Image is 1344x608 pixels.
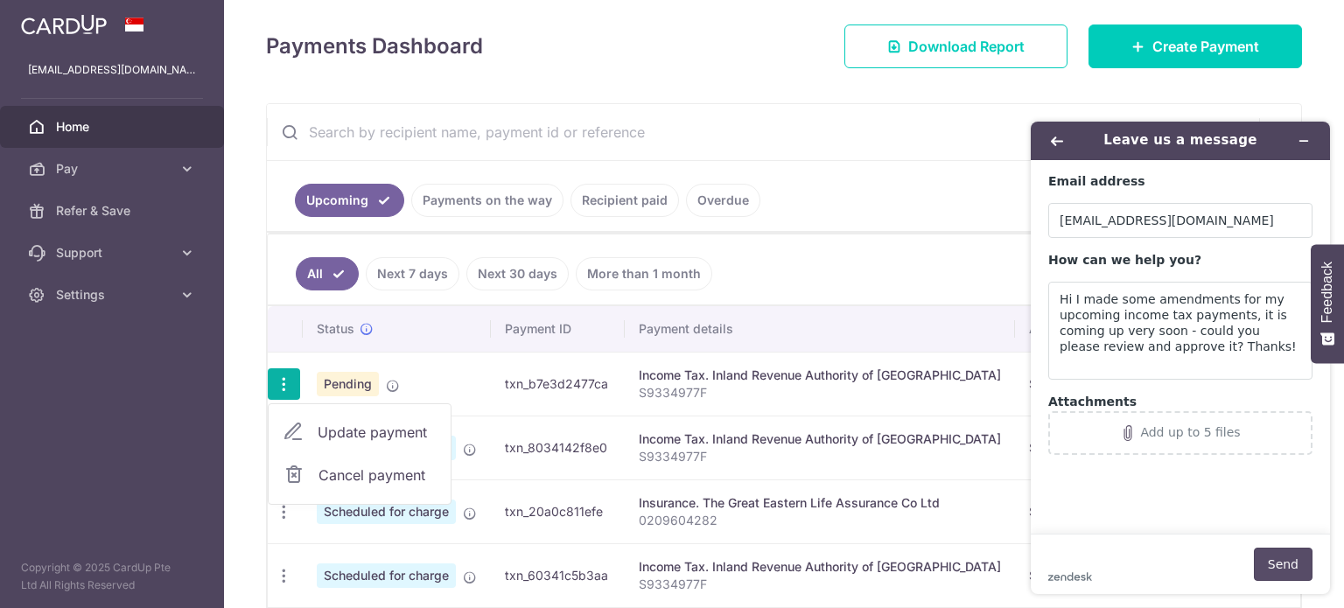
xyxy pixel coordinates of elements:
[1017,108,1344,608] iframe: Find more information here
[267,104,1259,160] input: Search by recipient name, payment id or reference
[570,184,679,217] a: Recipient paid
[686,184,760,217] a: Overdue
[639,367,1001,384] div: Income Tax. Inland Revenue Authority of [GEOGRAPHIC_DATA]
[639,576,1001,593] p: S9334977F
[491,306,625,352] th: Payment ID
[56,160,171,178] span: Pay
[639,494,1001,512] div: Insurance. The Great Eastern Life Assurance Co Ltd
[466,257,569,290] a: Next 30 days
[56,286,171,304] span: Settings
[576,257,712,290] a: More than 1 month
[56,244,171,262] span: Support
[317,500,456,524] span: Scheduled for charge
[639,384,1001,402] p: S9334977F
[56,118,171,136] span: Home
[491,543,625,607] td: txn_60341c5b3aa
[317,372,379,396] span: Pending
[1311,244,1344,363] button: Feedback - Show survey
[411,184,563,217] a: Payments on the way
[1319,262,1335,323] span: Feedback
[366,257,459,290] a: Next 7 days
[317,320,354,338] span: Status
[56,202,171,220] span: Refer & Save
[844,24,1067,68] a: Download Report
[1015,416,1120,479] td: SGD 1,651.11
[491,352,625,416] td: txn_b7e3d2477ca
[295,184,404,217] a: Upcoming
[639,558,1001,576] div: Income Tax. Inland Revenue Authority of [GEOGRAPHIC_DATA]
[39,12,75,28] span: Help
[21,14,107,35] img: CardUp
[639,448,1001,465] p: S9334977F
[1152,36,1259,57] span: Create Payment
[1015,352,1120,416] td: SGD 1,277.64
[28,61,196,79] p: [EMAIL_ADDRESS][DOMAIN_NAME]
[639,430,1001,448] div: Income Tax. Inland Revenue Authority of [GEOGRAPHIC_DATA]
[491,479,625,543] td: txn_20a0c811efe
[639,512,1001,529] p: 0209604282
[317,563,456,588] span: Scheduled for charge
[296,257,359,290] a: All
[1015,479,1120,543] td: SGD 1,154.03
[625,306,1015,352] th: Payment details
[266,31,483,62] h4: Payments Dashboard
[1088,24,1302,68] a: Create Payment
[1015,543,1120,607] td: SGD 1,651.11
[908,36,1025,57] span: Download Report
[491,416,625,479] td: txn_8034142f8e0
